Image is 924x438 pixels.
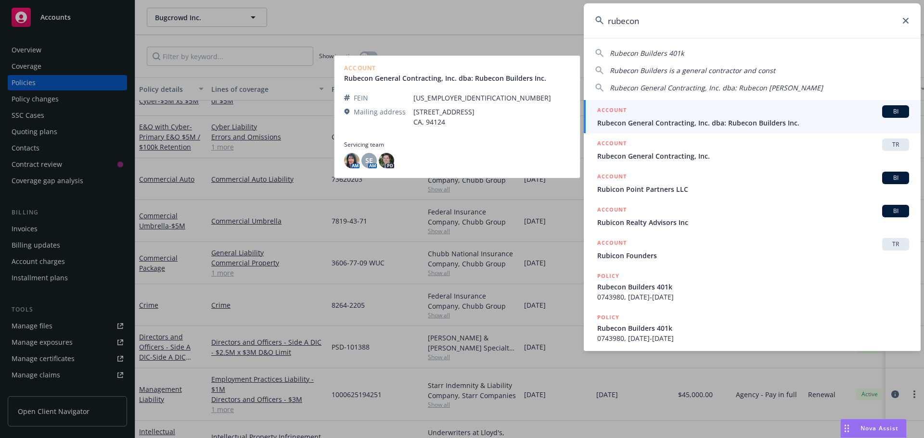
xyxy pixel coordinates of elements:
span: Rubecon Builders is a general contractor and const [610,66,775,75]
a: ACCOUNTTRRubicon Founders [584,233,921,266]
span: TR [886,140,905,149]
input: Search... [584,3,921,38]
span: Rubecon Builders 401k [610,49,684,58]
h5: ACCOUNT [597,238,627,250]
h5: POLICY [597,271,619,281]
h5: ACCOUNT [597,205,627,216]
button: Nova Assist [840,419,907,438]
h5: ACCOUNT [597,172,627,183]
span: BI [886,207,905,215]
span: Rubecon Builders 401k [597,282,909,292]
span: Rubecon Builders 401k [597,323,909,333]
h5: ACCOUNT [597,138,627,150]
span: BI [886,174,905,182]
span: Rubecon General Contracting, Inc. dba: Rubecon Builders Inc. [597,118,909,128]
a: POLICYRubecon Builders 401k0743980, [DATE]-[DATE] [584,307,921,349]
a: ACCOUNTBIRubicon Point Partners LLC [584,166,921,200]
span: BI [886,107,905,116]
span: Rubicon Founders [597,250,909,261]
span: Rubicon Point Partners LLC [597,184,909,194]
span: 0743980, [DATE]-[DATE] [597,333,909,343]
a: ACCOUNTBIRubicon Realty Advisors Inc [584,200,921,233]
span: Nova Assist [860,424,898,432]
h5: POLICY [597,313,619,322]
span: 0743980, [DATE]-[DATE] [597,292,909,302]
div: Drag to move [841,419,853,438]
span: TR [886,240,905,249]
span: Rubecon General Contracting, Inc. [597,151,909,161]
a: ACCOUNTTRRubecon General Contracting, Inc. [584,133,921,166]
a: POLICYRubecon Builders 401k0743980, [DATE]-[DATE] [584,266,921,307]
span: Rubicon Realty Advisors Inc [597,217,909,227]
h5: ACCOUNT [597,105,627,117]
a: ACCOUNTBIRubecon General Contracting, Inc. dba: Rubecon Builders Inc. [584,100,921,133]
span: Rubecon General Contracting, Inc. dba: Rubecon [PERSON_NAME] [610,83,823,92]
